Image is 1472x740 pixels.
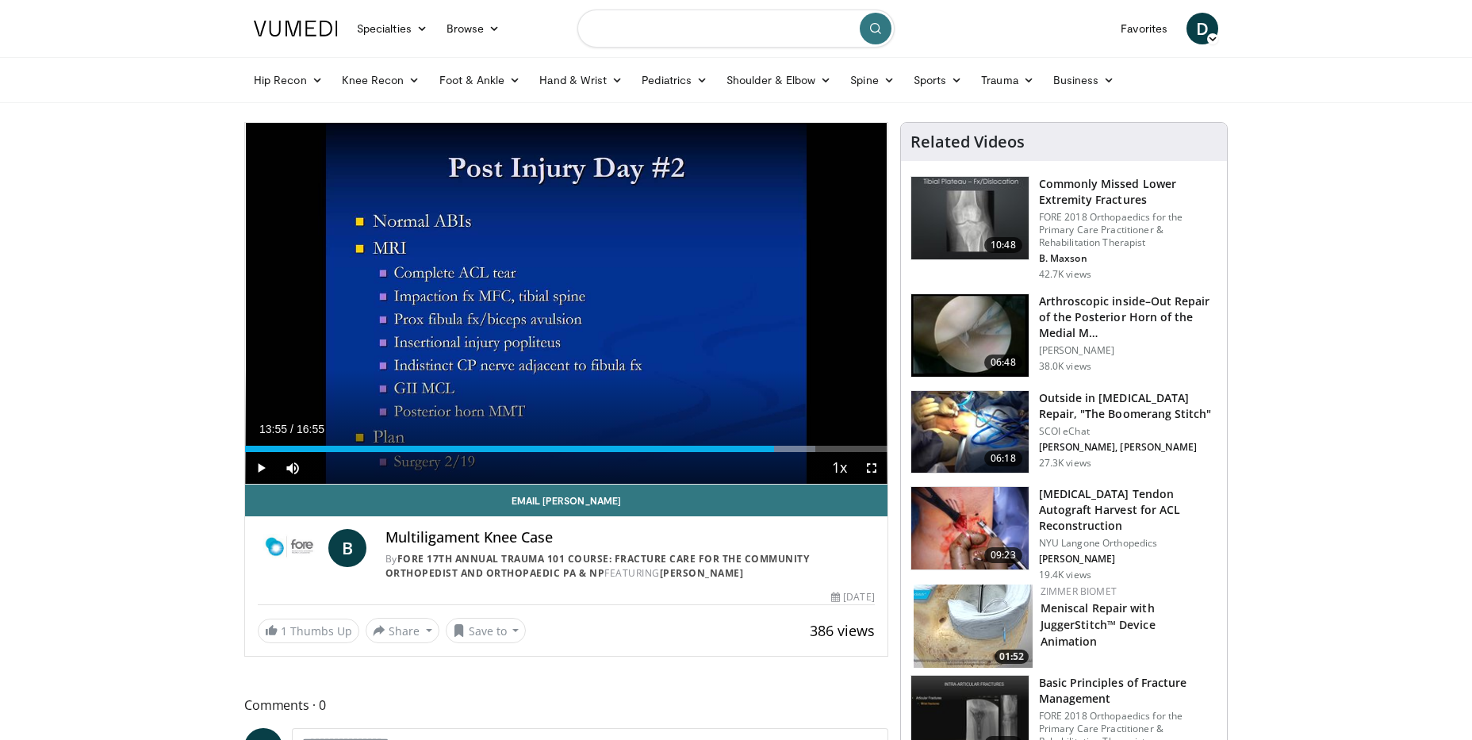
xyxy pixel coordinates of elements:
[245,452,277,484] button: Play
[1039,569,1091,581] p: 19.4K views
[1039,553,1217,566] p: [PERSON_NAME]
[1039,268,1091,281] p: 42.7K views
[1041,600,1156,649] a: Meniscal Repair with JuggerStitch™ Device Animation
[910,176,1217,281] a: 10:48 Commonly Missed Lower Extremity Fractures FORE 2018 Orthopaedics for the Primary Care Pract...
[254,21,338,36] img: VuMedi Logo
[824,452,856,484] button: Playback Rate
[914,585,1033,668] img: 50c219b3-c08f-4b6c-9bf8-c5ca6333d247.150x105_q85_crop-smart_upscale.jpg
[1039,293,1217,341] h3: Arthroscopic inside–Out Repair of the Posterior Horn of the Medial M…
[911,487,1029,569] img: 66815087-d692-4d42-9e66-911891f535c0.jpg.150x105_q85_crop-smart_upscale.jpg
[332,64,430,96] a: Knee Recon
[995,650,1029,664] span: 01:52
[245,446,887,452] div: Progress Bar
[430,64,531,96] a: Foot & Ankle
[1039,252,1217,265] p: B. Maxson
[856,452,887,484] button: Fullscreen
[258,529,322,567] img: FORE 17th Annual Trauma 101 Course: Fracture Care for the Community Orthopedist and Orthopaedic P...
[1039,390,1217,422] h3: Outside in [MEDICAL_DATA] Repair, "The Boomerang Stitch"
[911,177,1029,259] img: 4aa379b6-386c-4fb5-93ee-de5617843a87.150x105_q85_crop-smart_upscale.jpg
[1039,486,1217,534] h3: [MEDICAL_DATA] Tendon Autograft Harvest for ACL Reconstruction
[297,423,324,435] span: 16:55
[245,123,887,485] video-js: Video Player
[366,618,439,643] button: Share
[1186,13,1218,44] a: D
[1039,441,1217,454] p: [PERSON_NAME], [PERSON_NAME]
[1039,457,1091,470] p: 27.3K views
[717,64,841,96] a: Shoulder & Elbow
[984,451,1022,466] span: 06:18
[984,355,1022,370] span: 06:48
[911,391,1029,474] img: Vx8lr-LI9TPdNKgn5hMDoxOm1xO-1jSC.150x105_q85_crop-smart_upscale.jpg
[577,10,895,48] input: Search topics, interventions
[910,390,1217,474] a: 06:18 Outside in [MEDICAL_DATA] Repair, "The Boomerang Stitch" SCOI eChat [PERSON_NAME], [PERSON_...
[385,552,810,580] a: FORE 17th Annual Trauma 101 Course: Fracture Care for the Community Orthopedist and Orthopaedic P...
[984,237,1022,253] span: 10:48
[446,618,527,643] button: Save to
[385,529,875,546] h4: Multiligament Knee Case
[910,486,1217,581] a: 09:23 [MEDICAL_DATA] Tendon Autograft Harvest for ACL Reconstruction NYU Langone Orthopedics [PER...
[1044,64,1125,96] a: Business
[258,619,359,643] a: 1 Thumbs Up
[810,621,875,640] span: 386 views
[277,452,309,484] button: Mute
[328,529,366,567] a: B
[632,64,717,96] a: Pediatrics
[244,64,332,96] a: Hip Recon
[1039,176,1217,208] h3: Commonly Missed Lower Extremity Fractures
[841,64,903,96] a: Spine
[972,64,1044,96] a: Trauma
[904,64,972,96] a: Sports
[385,552,875,581] div: By FEATURING
[437,13,510,44] a: Browse
[910,293,1217,378] a: 06:48 Arthroscopic inside–Out Repair of the Posterior Horn of the Medial M… [PERSON_NAME] 38.0K v...
[244,695,888,715] span: Comments 0
[347,13,437,44] a: Specialties
[1039,344,1217,357] p: [PERSON_NAME]
[290,423,293,435] span: /
[984,547,1022,563] span: 09:23
[911,294,1029,377] img: baen_1.png.150x105_q85_crop-smart_upscale.jpg
[1041,585,1117,598] a: Zimmer Biomet
[245,485,887,516] a: Email [PERSON_NAME]
[1039,425,1217,438] p: SCOI eChat
[281,623,287,638] span: 1
[1039,537,1217,550] p: NYU Langone Orthopedics
[1039,675,1217,707] h3: Basic Principles of Fracture Management
[910,132,1025,151] h4: Related Videos
[914,585,1033,668] a: 01:52
[530,64,632,96] a: Hand & Wrist
[660,566,744,580] a: [PERSON_NAME]
[1111,13,1177,44] a: Favorites
[1039,360,1091,373] p: 38.0K views
[831,590,874,604] div: [DATE]
[1039,211,1217,249] p: FORE 2018 Orthopaedics for the Primary Care Practitioner & Rehabilitation Therapist
[259,423,287,435] span: 13:55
